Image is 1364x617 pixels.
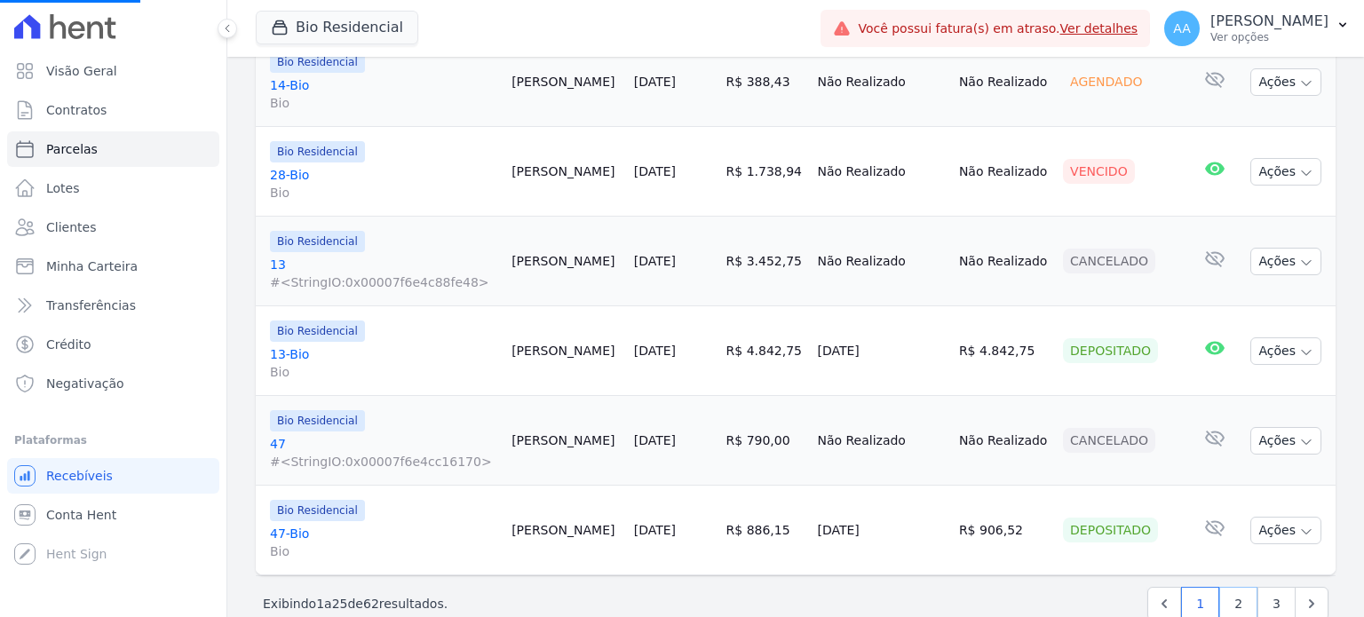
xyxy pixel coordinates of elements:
td: R$ 790,00 [719,396,811,486]
span: Bio Residencial [270,51,365,73]
div: Depositado [1063,338,1158,363]
td: R$ 4.842,75 [719,306,811,396]
span: Bio Residencial [270,141,365,162]
div: Depositado [1063,518,1158,542]
td: [PERSON_NAME] [504,486,627,575]
td: Não Realizado [810,396,951,486]
span: Minha Carteira [46,257,138,275]
span: Crédito [46,336,91,353]
a: [DATE] [634,344,676,358]
span: Visão Geral [46,62,117,80]
a: Parcelas [7,131,219,167]
span: Transferências [46,297,136,314]
a: [DATE] [634,75,676,89]
td: R$ 886,15 [719,486,811,575]
span: Bio [270,184,497,202]
td: Não Realizado [810,37,951,127]
td: [DATE] [810,486,951,575]
a: 28-BioBio [270,166,497,202]
p: [PERSON_NAME] [1210,12,1328,30]
span: #<StringIO:0x00007f6e4cc16170> [270,453,497,471]
span: Bio [270,542,497,560]
a: Minha Carteira [7,249,219,284]
p: Ver opções [1210,30,1328,44]
a: [DATE] [634,164,676,178]
button: Ações [1250,427,1321,455]
button: Ações [1250,68,1321,96]
span: Bio [270,94,497,112]
a: [DATE] [634,523,676,537]
a: Visão Geral [7,53,219,89]
span: 62 [363,597,379,611]
div: Plataformas [14,430,212,451]
span: Bio Residencial [270,500,365,521]
span: Contratos [46,101,107,119]
a: [DATE] [634,433,676,447]
td: R$ 906,52 [952,486,1056,575]
span: Conta Hent [46,506,116,524]
a: [DATE] [634,254,676,268]
td: [DATE] [810,306,951,396]
a: Crédito [7,327,219,362]
span: Você possui fatura(s) em atraso. [858,20,1138,38]
a: Contratos [7,92,219,128]
a: Clientes [7,210,219,245]
button: Ações [1250,158,1321,186]
span: #<StringIO:0x00007f6e4c88fe48> [270,273,497,291]
a: 14-BioBio [270,76,497,112]
span: Parcelas [46,140,98,158]
button: Ações [1250,517,1321,544]
a: Negativação [7,366,219,401]
td: Não Realizado [952,396,1056,486]
p: Exibindo a de resultados. [263,595,448,613]
td: R$ 3.452,75 [719,217,811,306]
button: Ações [1250,337,1321,365]
a: 13#<StringIO:0x00007f6e4c88fe48> [270,256,497,291]
td: R$ 1.738,94 [719,127,811,217]
span: Recebíveis [46,467,113,485]
td: [PERSON_NAME] [504,127,627,217]
button: AA [PERSON_NAME] Ver opções [1150,4,1364,53]
span: Bio Residencial [270,320,365,342]
button: Bio Residencial [256,11,418,44]
a: Lotes [7,170,219,206]
span: Negativação [46,375,124,392]
div: Agendado [1063,69,1149,94]
span: Bio Residencial [270,410,365,431]
span: Bio Residencial [270,231,365,252]
span: Lotes [46,179,80,197]
span: Bio [270,363,497,381]
td: [PERSON_NAME] [504,37,627,127]
a: Recebíveis [7,458,219,494]
div: Cancelado [1063,428,1155,453]
button: Ações [1250,248,1321,275]
td: Não Realizado [952,127,1056,217]
td: Não Realizado [810,127,951,217]
a: Ver detalhes [1060,21,1138,36]
div: Cancelado [1063,249,1155,273]
a: Transferências [7,288,219,323]
a: Conta Hent [7,497,219,533]
span: AA [1173,22,1191,35]
a: 47-BioBio [270,525,497,560]
span: 25 [332,597,348,611]
div: Vencido [1063,159,1135,184]
td: Não Realizado [952,37,1056,127]
td: [PERSON_NAME] [504,306,627,396]
td: [PERSON_NAME] [504,396,627,486]
span: 1 [316,597,324,611]
span: Clientes [46,218,96,236]
td: R$ 388,43 [719,37,811,127]
td: R$ 4.842,75 [952,306,1056,396]
a: 47#<StringIO:0x00007f6e4cc16170> [270,435,497,471]
td: Não Realizado [952,217,1056,306]
a: 13-BioBio [270,345,497,381]
td: Não Realizado [810,217,951,306]
td: [PERSON_NAME] [504,217,627,306]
